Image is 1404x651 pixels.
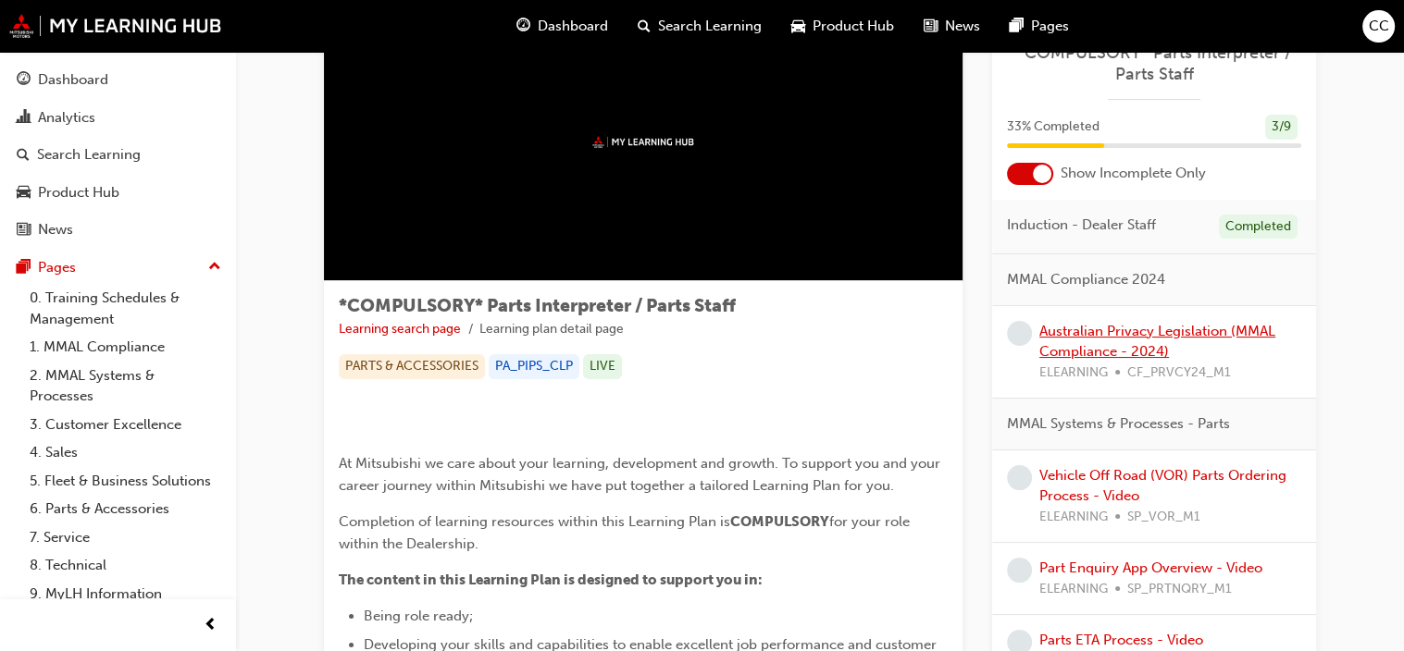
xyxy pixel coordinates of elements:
span: News [945,16,980,37]
img: mmal [592,136,694,148]
a: guage-iconDashboard [502,7,623,45]
a: pages-iconPages [995,7,1084,45]
div: Analytics [38,107,95,129]
div: LIVE [583,354,622,379]
span: news-icon [924,15,938,38]
span: ELEARNING [1039,362,1108,384]
div: Product Hub [38,182,119,203]
a: 0. Training Schedules & Management [22,284,229,333]
span: pages-icon [17,260,31,276]
span: Dashboard [538,16,608,37]
a: 8. Technical [22,551,229,580]
button: CC [1362,10,1395,43]
span: Search Learning [658,16,762,37]
a: 3. Customer Excellence [22,411,229,439]
a: 5. Fleet & Business Solutions [22,467,229,496]
span: 33 % Completed [1007,117,1100,138]
span: guage-icon [17,72,31,89]
span: MMAL Systems & Processes - Parts [1007,413,1230,435]
a: Australian Privacy Legislation (MMAL Compliance - 2024) [1039,323,1275,361]
span: prev-icon [204,614,217,637]
a: 4. Sales [22,438,229,467]
div: Completed [1219,215,1298,240]
span: up-icon [208,255,221,279]
span: car-icon [17,185,31,202]
div: PARTS & ACCESSORIES [339,354,485,379]
span: search-icon [638,15,651,38]
span: At Mitsubishi we care about your learning, development and growth. To support you and your career... [339,455,944,494]
span: The content in this Learning Plan is designed to support you in: [339,571,763,588]
span: CC [1369,16,1389,37]
span: Induction - Dealer Staff [1007,215,1156,236]
a: 1. MMAL Compliance [22,333,229,362]
span: Pages [1031,16,1069,37]
span: Being role ready; [364,608,473,624]
span: *COMPULSORY* Parts Interpreter / Parts Staff [339,295,736,316]
span: ELEARNING [1039,579,1108,600]
a: 6. Parts & Accessories [22,495,229,523]
span: SP_VOR_M1 [1127,507,1200,528]
a: car-iconProduct Hub [777,7,909,45]
li: Learning plan detail page [479,319,624,340]
button: Pages [7,251,229,285]
div: Search Learning [37,144,141,166]
a: News [7,213,229,247]
span: learningRecordVerb_NONE-icon [1007,465,1032,490]
a: Vehicle Off Road (VOR) Parts Ordering Process - Video [1039,467,1286,505]
span: learningRecordVerb_NONE-icon [1007,321,1032,346]
div: 3 / 9 [1265,115,1298,140]
span: guage-icon [516,15,530,38]
a: Part Enquiry App Overview - Video [1039,559,1262,576]
a: 9. MyLH Information [22,580,229,608]
span: search-icon [17,147,30,164]
span: chart-icon [17,110,31,127]
div: News [38,219,73,240]
span: ELEARNING [1039,507,1108,528]
a: Analytics [7,101,229,135]
a: Search Learning [7,138,229,172]
div: Dashboard [38,69,108,91]
div: Pages [38,257,76,278]
span: learningRecordVerb_NONE-icon [1007,558,1032,583]
span: news-icon [17,222,31,239]
span: SP_PRTNQRY_M1 [1127,579,1232,600]
img: mmal [9,14,222,38]
span: car-icon [791,15,805,38]
a: news-iconNews [909,7,995,45]
a: Parts ETA Process - Video [1039,632,1203,648]
a: 2. MMAL Systems & Processes [22,362,229,411]
a: Learning search page [339,321,461,337]
span: pages-icon [1010,15,1024,38]
a: Product Hub [7,176,229,210]
span: for your role within the Dealership. [339,513,913,552]
a: Dashboard [7,63,229,97]
a: search-iconSearch Learning [623,7,777,45]
a: *COMPULSORY* Parts Interpreter / Parts Staff [1007,43,1301,84]
span: Product Hub [813,16,894,37]
a: 7. Service [22,523,229,552]
span: COMPULSORY [730,513,829,530]
span: Show Incomplete Only [1061,163,1206,184]
button: DashboardAnalyticsSearch LearningProduct HubNews [7,59,229,251]
span: CF_PRVCY24_M1 [1127,362,1231,384]
span: Completion of learning resources within this Learning Plan is [339,513,730,530]
div: PA_PIPS_CLP [489,354,579,379]
span: MMAL Compliance 2024 [1007,269,1165,290]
